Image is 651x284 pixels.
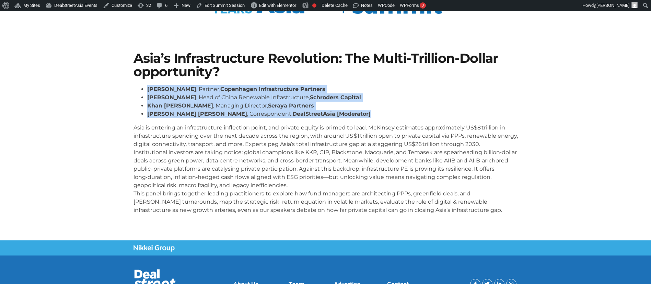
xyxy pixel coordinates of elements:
strong: [PERSON_NAME] [PERSON_NAME] [147,111,247,117]
strong: [PERSON_NAME] [147,86,196,92]
strong: [PERSON_NAME] [147,94,196,101]
li: , Managing Director, [147,102,518,110]
strong: Seraya Partners [268,102,314,109]
li: , Correspondent, [147,110,518,118]
p: Asia is entering an infrastructure inflection point, and private equity is primed to lead. McKins... [133,124,518,214]
div: 3 [420,2,426,9]
div: Focus keyphrase not set [312,3,316,8]
li: , Head of China Renewable Infrastructure, [147,93,518,102]
strong: Copenhagen Infrastructure Partners [220,86,325,92]
li: , Partner, [147,85,518,93]
span: Edit with Elementor [259,3,296,8]
strong: DealStreetAsia [Moderator] [292,111,371,117]
span: [PERSON_NAME] [596,3,629,8]
h1: Asia’s Infrastructure Revolution: The Multi-Trillion-Dollar opportunity? [133,52,518,78]
strong: Schroders Capital [310,94,361,101]
strong: Khan [PERSON_NAME] [147,102,213,109]
img: Nikkei Group [133,245,175,252]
